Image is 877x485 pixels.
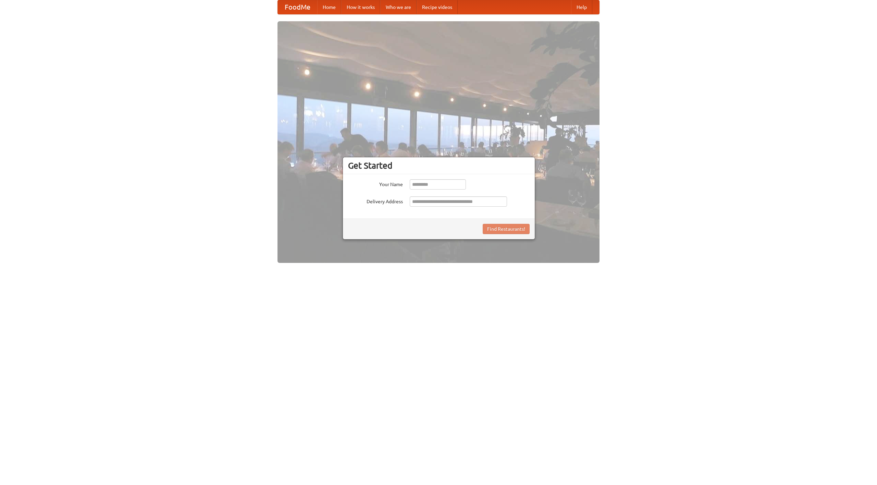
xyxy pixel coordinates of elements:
label: Your Name [348,179,403,188]
a: How it works [341,0,380,14]
a: FoodMe [278,0,317,14]
h3: Get Started [348,160,530,171]
a: Who we are [380,0,417,14]
a: Help [571,0,592,14]
label: Delivery Address [348,196,403,205]
a: Home [317,0,341,14]
a: Recipe videos [417,0,458,14]
button: Find Restaurants! [483,224,530,234]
